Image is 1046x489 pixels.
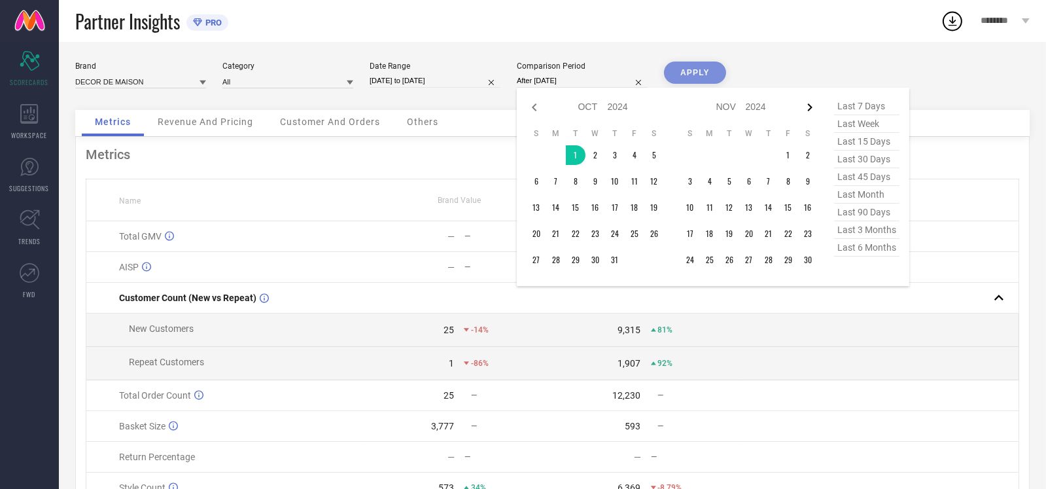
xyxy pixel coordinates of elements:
[658,359,673,368] span: 92%
[644,172,664,191] td: Sat Oct 12 2024
[778,172,798,191] td: Fri Nov 08 2024
[431,421,454,431] div: 3,777
[605,145,625,165] td: Thu Oct 03 2024
[759,224,778,244] td: Thu Nov 21 2024
[680,224,700,244] td: Sun Nov 17 2024
[798,250,818,270] td: Sat Nov 30 2024
[625,198,644,217] td: Fri Oct 18 2024
[566,128,585,139] th: Tuesday
[585,172,605,191] td: Wed Oct 09 2024
[517,62,648,71] div: Comparison Period
[798,198,818,217] td: Sat Nov 16 2024
[798,128,818,139] th: Saturday
[12,130,48,140] span: WORKSPACE
[585,198,605,217] td: Wed Oct 16 2024
[605,224,625,244] td: Thu Oct 24 2024
[700,128,720,139] th: Monday
[119,293,256,303] span: Customer Count (New vs Repeat)
[10,183,50,193] span: SUGGESTIONS
[739,128,759,139] th: Wednesday
[680,128,700,139] th: Sunday
[618,358,641,369] div: 1,907
[720,224,739,244] td: Tue Nov 19 2024
[447,231,455,242] div: —
[802,100,818,115] div: Next month
[834,239,899,257] span: last 6 months
[546,128,566,139] th: Monday
[95,117,131,127] span: Metrics
[644,224,664,244] td: Sat Oct 26 2024
[680,250,700,270] td: Sun Nov 24 2024
[798,145,818,165] td: Sat Nov 02 2024
[618,325,641,335] div: 9,315
[778,250,798,270] td: Fri Nov 29 2024
[471,391,477,400] span: —
[739,224,759,244] td: Wed Nov 20 2024
[759,172,778,191] td: Thu Nov 07 2024
[202,18,222,27] span: PRO
[798,224,818,244] td: Sat Nov 23 2024
[680,172,700,191] td: Sun Nov 03 2024
[527,128,546,139] th: Sunday
[546,198,566,217] td: Mon Oct 14 2024
[658,422,664,431] span: —
[778,145,798,165] td: Fri Nov 01 2024
[438,196,481,205] span: Brand Value
[605,172,625,191] td: Thu Oct 10 2024
[625,145,644,165] td: Fri Oct 04 2024
[444,325,454,335] div: 25
[644,128,664,139] th: Saturday
[798,172,818,191] td: Sat Nov 09 2024
[585,250,605,270] td: Wed Oct 30 2024
[625,421,641,431] div: 593
[471,325,489,335] span: -14%
[625,172,644,191] td: Fri Oct 11 2024
[778,128,798,139] th: Friday
[407,117,438,127] span: Others
[464,232,551,241] div: —
[720,172,739,191] td: Tue Nov 05 2024
[527,224,546,244] td: Sun Oct 20 2024
[720,198,739,217] td: Tue Nov 12 2024
[527,100,542,115] div: Previous month
[464,452,551,462] div: —
[471,359,489,368] span: -86%
[658,391,664,400] span: —
[158,117,253,127] span: Revenue And Pricing
[585,145,605,165] td: Wed Oct 02 2024
[739,172,759,191] td: Wed Nov 06 2024
[739,250,759,270] td: Wed Nov 27 2024
[834,221,899,239] span: last 3 months
[75,62,206,71] div: Brand
[546,224,566,244] td: Mon Oct 21 2024
[644,145,664,165] td: Sat Oct 05 2024
[280,117,380,127] span: Customer And Orders
[370,62,500,71] div: Date Range
[119,421,166,431] span: Basket Size
[517,74,648,88] input: Select comparison period
[527,172,546,191] td: Sun Oct 06 2024
[700,172,720,191] td: Mon Nov 04 2024
[759,128,778,139] th: Thursday
[527,198,546,217] td: Sun Oct 13 2024
[18,236,41,246] span: TRENDS
[566,198,585,217] td: Tue Oct 15 2024
[119,262,139,272] span: AISP
[119,390,191,401] span: Total Order Count
[834,98,899,115] span: last 7 days
[444,390,454,401] div: 25
[635,452,642,462] div: —
[546,250,566,270] td: Mon Oct 28 2024
[119,452,195,462] span: Return Percentage
[778,198,798,217] td: Fri Nov 15 2024
[86,147,1019,162] div: Metrics
[778,224,798,244] td: Fri Nov 22 2024
[652,452,739,462] div: —
[700,198,720,217] td: Mon Nov 11 2024
[447,262,455,272] div: —
[834,133,899,151] span: last 15 days
[75,8,180,35] span: Partner Insights
[700,250,720,270] td: Mon Nov 25 2024
[447,452,455,462] div: —
[625,224,644,244] td: Fri Oct 25 2024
